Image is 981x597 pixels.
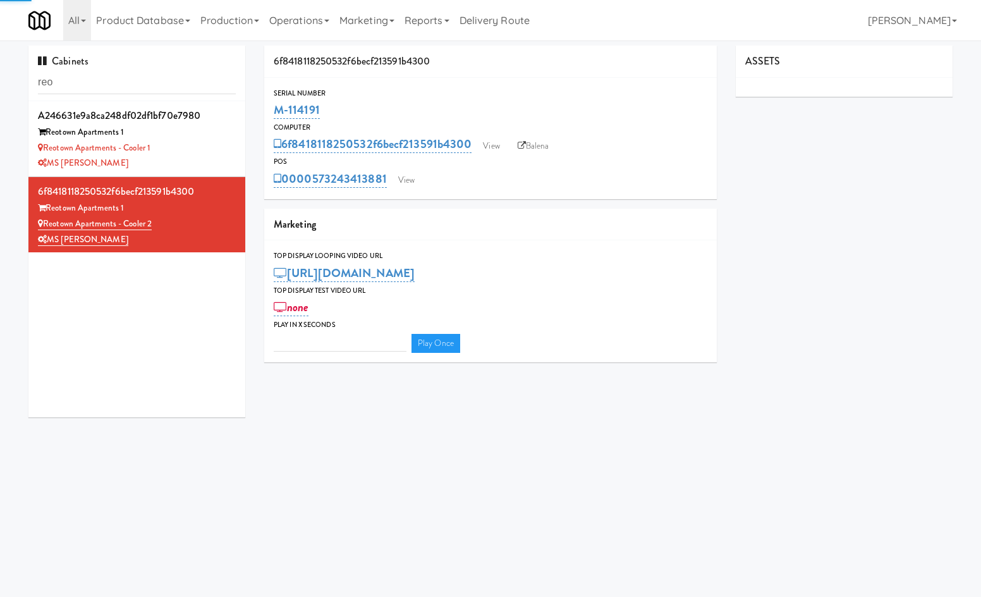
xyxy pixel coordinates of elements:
div: Top Display Test Video Url [274,285,707,297]
div: Play in X seconds [274,319,707,331]
div: POS [274,156,707,168]
li: 6f8418118250532f6becf213591b4300Reotown Apartments 1 Reotown Apartments - Cooler 2MS [PERSON_NAME] [28,177,245,252]
a: MS [PERSON_NAME] [38,233,128,246]
a: View [392,171,421,190]
span: ASSETS [745,54,781,68]
div: 6f8418118250532f6becf213591b4300 [264,46,717,78]
li: a246631e9a8ca248df02df1bf70e7980Reotown Apartments 1 Reotown Apartments - Cooler 1MS [PERSON_NAME] [28,101,245,177]
a: none [274,298,308,316]
a: MS [PERSON_NAME] [38,157,128,169]
div: Serial Number [274,87,707,100]
div: a246631e9a8ca248df02df1bf70e7980 [38,106,236,125]
div: Reotown Apartments 1 [38,200,236,216]
input: Search cabinets [38,71,236,94]
img: Micromart [28,9,51,32]
a: Reotown Apartments - Cooler 2 [38,218,152,230]
a: 6f8418118250532f6becf213591b4300 [274,135,472,153]
div: Reotown Apartments 1 [38,125,236,140]
div: Computer [274,121,707,134]
a: Reotown Apartments - Cooler 1 [38,142,150,154]
a: Balena [511,137,556,156]
span: Cabinets [38,54,88,68]
div: 6f8418118250532f6becf213591b4300 [38,182,236,201]
span: Marketing [274,217,316,231]
a: View [477,137,506,156]
a: M-114191 [274,101,320,119]
a: 0000573243413881 [274,170,387,188]
a: [URL][DOMAIN_NAME] [274,264,415,282]
a: Play Once [411,334,460,353]
div: Top Display Looping Video Url [274,250,707,262]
